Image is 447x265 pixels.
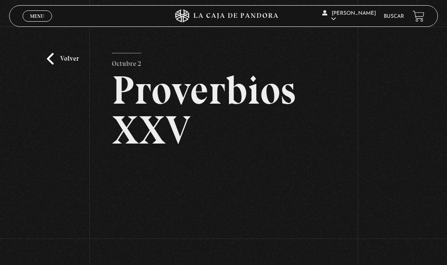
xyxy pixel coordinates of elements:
a: View your shopping cart [413,10,424,22]
a: Volver [47,53,79,65]
span: Cerrar [27,21,47,27]
span: Menu [30,13,44,19]
a: Buscar [384,14,404,19]
span: [PERSON_NAME] [322,11,376,22]
p: Octubre 2 [112,53,141,70]
h2: Proverbios XXV [112,70,335,150]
